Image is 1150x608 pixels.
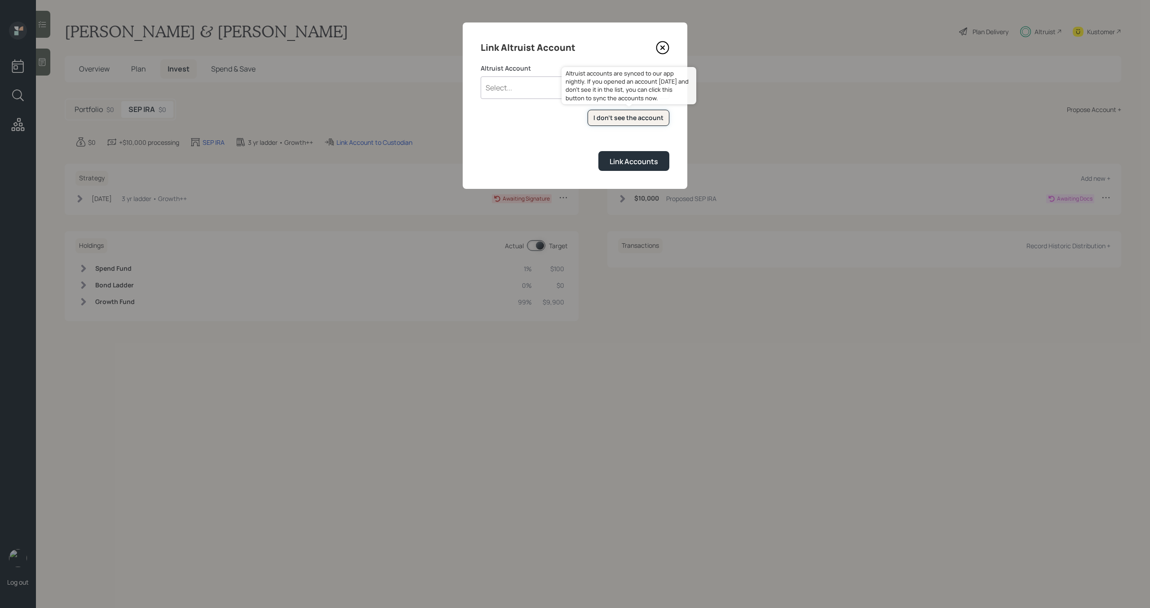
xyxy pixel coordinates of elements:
[588,110,669,126] button: I don't see the account
[610,156,658,166] div: Link Accounts
[598,151,669,170] button: Link Accounts
[486,83,512,93] div: Select...
[481,64,669,73] label: Altruist Account
[481,40,575,55] h4: Link Altruist Account
[593,113,663,122] div: I don't see the account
